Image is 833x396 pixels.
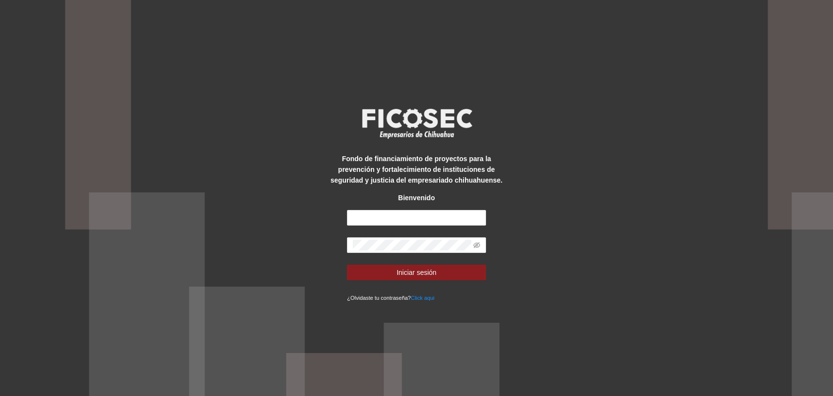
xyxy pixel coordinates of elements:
[356,105,478,142] img: logo
[347,295,434,301] small: ¿Olvidaste tu contraseña?
[397,267,437,278] span: Iniciar sesión
[411,295,435,301] a: Click aqui
[398,194,435,202] strong: Bienvenido
[347,265,486,280] button: Iniciar sesión
[473,242,480,249] span: eye-invisible
[330,155,502,184] strong: Fondo de financiamiento de proyectos para la prevención y fortalecimiento de instituciones de seg...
